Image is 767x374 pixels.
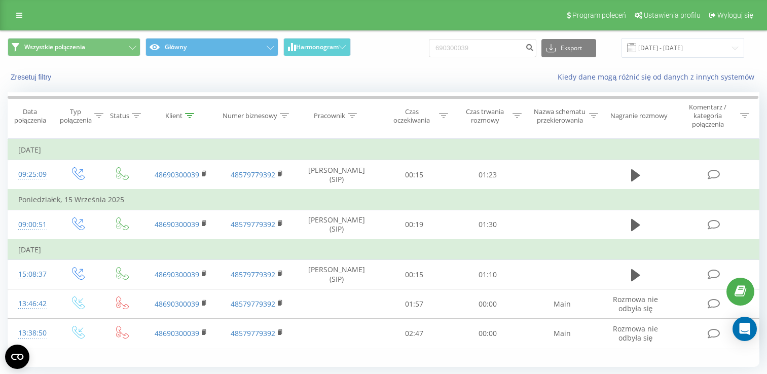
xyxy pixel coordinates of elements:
[429,39,536,57] input: Wyszukiwanie według numeru
[8,38,140,56] button: Wszystkie połączenia
[378,210,451,240] td: 00:19
[378,319,451,348] td: 02:47
[8,72,56,82] button: Zresetuj filtry
[155,328,199,338] a: 48690300039
[231,270,275,279] a: 48579779392
[155,299,199,309] a: 48690300039
[644,11,701,19] span: Ustawienia profilu
[18,265,45,284] div: 15:08:37
[24,43,85,51] span: Wszystkie połączenia
[8,190,759,210] td: Poniedziałek, 15 Września 2025
[283,38,351,56] button: Harmonogram
[541,39,596,57] button: Eksport
[572,11,626,19] span: Program poleceń
[223,111,277,120] div: Numer biznesowy
[155,219,199,229] a: 48690300039
[8,140,759,160] td: [DATE]
[296,260,378,289] td: [PERSON_NAME] (SIP)
[733,317,757,341] div: Open Intercom Messenger
[231,219,275,229] a: 48579779392
[613,324,658,343] span: Rozmowa nie odbyła się
[18,294,45,314] div: 13:46:42
[296,160,378,190] td: [PERSON_NAME] (SIP)
[378,289,451,319] td: 01:57
[110,111,129,120] div: Status
[18,165,45,184] div: 09:25:09
[451,260,524,289] td: 01:10
[8,107,52,125] div: Data połączenia
[610,111,668,120] div: Nagranie rozmowy
[460,107,510,125] div: Czas trwania rozmowy
[5,345,29,369] button: Open CMP widget
[155,170,199,179] a: 48690300039
[18,323,45,343] div: 13:38:50
[558,72,759,82] a: Kiedy dane mogą różnić się od danych z innych systemów
[378,160,451,190] td: 00:15
[60,107,92,125] div: Typ połączenia
[613,294,658,313] span: Rozmowa nie odbyła się
[533,107,587,125] div: Nazwa schematu przekierowania
[8,240,759,260] td: [DATE]
[451,160,524,190] td: 01:23
[524,319,600,348] td: Main
[451,319,524,348] td: 00:00
[155,270,199,279] a: 48690300039
[451,289,524,319] td: 00:00
[451,210,524,240] td: 01:30
[296,210,378,240] td: [PERSON_NAME] (SIP)
[314,111,345,120] div: Pracownik
[231,328,275,338] a: 48579779392
[145,38,278,56] button: Główny
[524,289,600,319] td: Main
[296,44,339,51] span: Harmonogram
[18,215,45,235] div: 09:00:51
[231,299,275,309] a: 48579779392
[231,170,275,179] a: 48579779392
[678,103,738,129] div: Komentarz / kategoria połączenia
[378,260,451,289] td: 00:15
[165,111,182,120] div: Klient
[717,11,753,19] span: Wyloguj się
[387,107,437,125] div: Czas oczekiwania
